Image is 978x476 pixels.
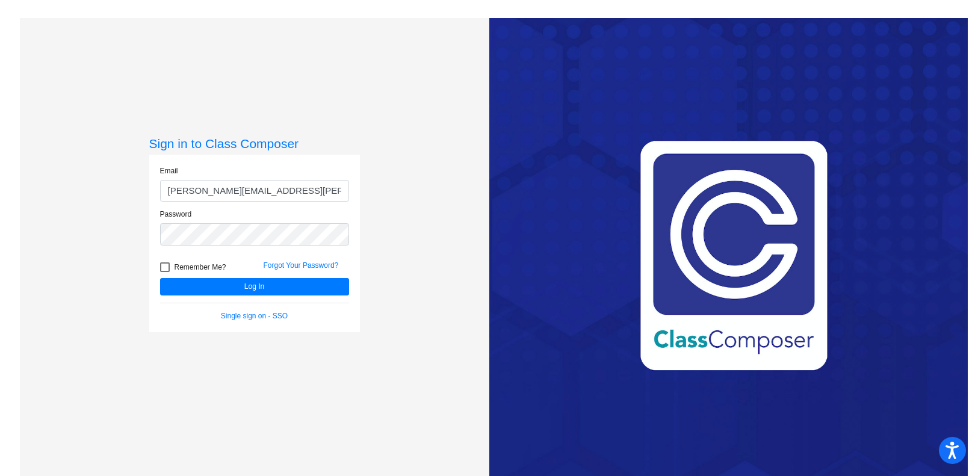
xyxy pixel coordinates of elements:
[149,136,360,151] h3: Sign in to Class Composer
[175,260,226,274] span: Remember Me?
[160,278,349,295] button: Log In
[221,312,288,320] a: Single sign on - SSO
[264,261,339,270] a: Forgot Your Password?
[160,165,178,176] label: Email
[160,209,192,220] label: Password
